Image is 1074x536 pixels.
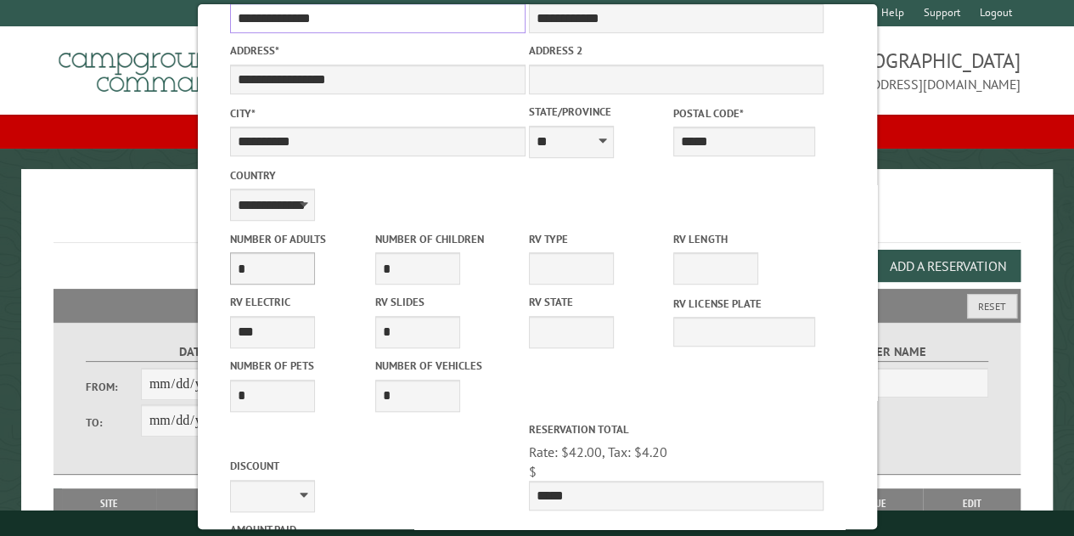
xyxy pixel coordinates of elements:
h2: Filters [53,289,1021,321]
span: Rate: $42.00, Tax: $4.20 [528,443,666,460]
label: Address 2 [528,42,824,59]
label: To: [86,415,141,431]
label: RV Electric [229,294,371,310]
label: RV State [528,294,670,310]
label: From: [86,379,141,395]
label: Postal Code [673,105,815,121]
span: $ [528,463,536,480]
label: Number of Children [374,231,516,247]
label: RV Slides [374,294,516,310]
label: Number of Vehicles [374,358,516,374]
th: Dates [156,488,279,519]
img: Campground Commander [53,33,266,99]
th: Site [62,488,155,519]
label: Number of Adults [229,231,371,247]
button: Add a Reservation [875,250,1021,282]
label: RV Length [673,231,815,247]
label: Country [229,167,525,183]
label: City [229,105,525,121]
label: RV License Plate [673,296,815,312]
label: Discount [229,458,525,474]
th: Due [833,488,924,519]
label: Address [229,42,525,59]
label: Number of Pets [229,358,371,374]
label: RV Type [528,231,670,247]
label: State/Province [528,104,670,120]
button: Reset [967,294,1017,319]
h1: Reservations [53,196,1021,243]
label: Customer Name [767,342,988,362]
label: Dates [86,342,307,362]
th: Edit [923,488,1020,519]
label: Reservation Total [528,421,824,437]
